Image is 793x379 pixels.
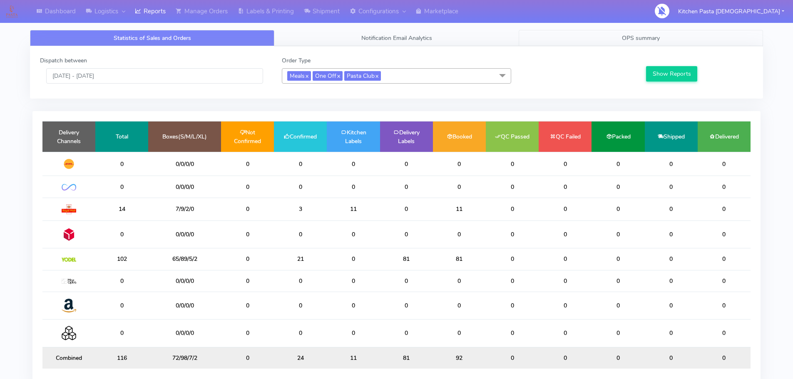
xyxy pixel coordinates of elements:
td: 0 [698,220,751,248]
td: 0 [698,292,751,319]
ul: Tabs [30,30,763,46]
td: Delivery Channels [42,121,95,152]
td: 0/0/0/0 [148,320,221,347]
img: MaxOptra [62,279,76,285]
label: Dispatch between [40,56,87,65]
td: 0 [380,152,433,176]
td: 0 [698,270,751,292]
td: 0 [539,292,592,319]
td: 0 [539,248,592,270]
span: Meals [287,71,311,81]
td: 0 [327,152,380,176]
td: 0 [274,320,327,347]
a: x [375,71,378,80]
td: 0 [592,220,644,248]
td: Packed [592,121,644,152]
button: Kitchen Pasta [DEMOGRAPHIC_DATA] [672,3,791,20]
td: 0 [539,198,592,220]
td: 81 [380,347,433,369]
td: 0 [698,176,751,198]
td: 0 [592,320,644,347]
span: OPS summary [622,34,660,42]
img: Collection [62,326,76,340]
td: 81 [433,248,486,270]
td: 0/0/0/0 [148,292,221,319]
td: Booked [433,121,486,152]
td: 116 [95,347,148,369]
td: 81 [380,248,433,270]
img: OnFleet [62,184,76,191]
td: 0 [592,198,644,220]
td: 7/9/2/0 [148,198,221,220]
td: 0 [486,198,539,220]
td: Not Confirmed [221,121,274,152]
td: 0 [486,320,539,347]
td: 0 [380,220,433,248]
td: 0 [486,292,539,319]
td: 0 [380,320,433,347]
td: 0 [221,176,274,198]
td: 92 [433,347,486,369]
td: 0 [433,220,486,248]
img: DPD [62,227,76,242]
td: 0 [539,152,592,176]
label: Order Type [282,56,311,65]
img: Amazon [62,298,76,313]
td: 0 [592,152,644,176]
td: 0 [221,248,274,270]
td: 0 [327,220,380,248]
td: 0 [539,320,592,347]
td: 0/0/0/0 [148,270,221,292]
td: 0 [645,176,698,198]
td: 0 [592,248,644,270]
td: 21 [274,248,327,270]
td: 0 [327,270,380,292]
td: QC Passed [486,121,539,152]
td: 0 [274,176,327,198]
button: Show Reports [646,66,697,82]
td: 0 [698,248,751,270]
td: 0/0/0/0 [148,152,221,176]
img: Royal Mail [62,204,76,214]
td: 0 [274,292,327,319]
td: 0 [645,347,698,369]
td: 11 [433,198,486,220]
td: 11 [327,347,380,369]
span: Statistics of Sales and Orders [114,34,191,42]
td: 0 [327,176,380,198]
td: 0 [221,320,274,347]
td: 11 [327,198,380,220]
td: 0 [274,270,327,292]
a: x [336,71,340,80]
td: 0 [221,292,274,319]
td: Delivery Labels [380,121,433,152]
td: 0 [539,176,592,198]
td: 72/98/7/2 [148,347,221,369]
td: 0 [221,270,274,292]
td: 0 [592,292,644,319]
td: 0 [274,152,327,176]
span: Notification Email Analytics [361,34,432,42]
td: 0 [698,347,751,369]
td: 0 [327,248,380,270]
td: Confirmed [274,121,327,152]
td: 0 [645,220,698,248]
td: 0 [221,220,274,248]
td: 0 [698,198,751,220]
td: 65/89/5/2 [148,248,221,270]
td: 0 [645,248,698,270]
td: 0 [645,270,698,292]
td: 3 [274,198,327,220]
td: 0 [698,152,751,176]
td: Shipped [645,121,698,152]
td: 0/0/0/0 [148,176,221,198]
td: 24 [274,347,327,369]
td: 0 [327,292,380,319]
td: 0 [486,347,539,369]
td: 0 [380,270,433,292]
td: 0 [95,152,148,176]
td: 0 [539,347,592,369]
span: One Off [313,71,343,81]
td: 0 [486,176,539,198]
td: 0 [95,270,148,292]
